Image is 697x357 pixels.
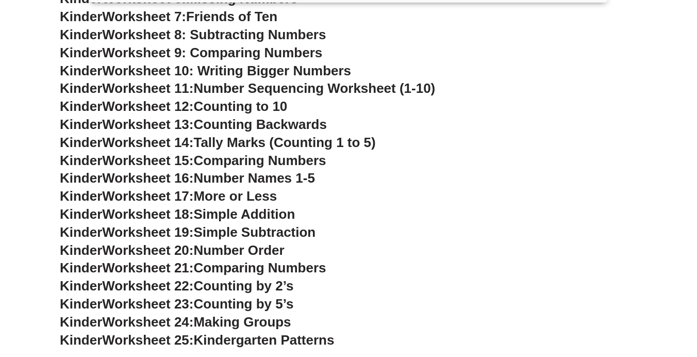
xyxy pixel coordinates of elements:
[102,332,193,348] span: Worksheet 25:
[102,80,193,96] span: Worksheet 11:
[193,332,334,348] span: Kindergarten Patterns
[60,170,102,186] span: Kinder
[60,314,102,330] span: Kinder
[60,296,102,312] span: Kinder
[60,99,102,114] span: Kinder
[60,135,102,150] span: Kinder
[102,63,351,78] span: Worksheet 10: Writing Bigger Numbers
[193,314,291,330] span: Making Groups
[193,135,375,150] span: Tally Marks (Counting 1 to 5)
[102,27,326,42] span: Worksheet 8: Subtracting Numbers
[193,278,293,294] span: Counting by 2’s
[102,99,193,114] span: Worksheet 12:
[102,278,193,294] span: Worksheet 22:
[102,314,193,330] span: Worksheet 24:
[60,9,102,24] span: Kinder
[102,153,193,168] span: Worksheet 15:
[193,188,277,204] span: More or Less
[60,332,102,348] span: Kinder
[102,260,193,275] span: Worksheet 21:
[60,9,277,24] a: KinderWorksheet 7:Friends of Ten
[60,27,326,42] a: KinderWorksheet 8: Subtracting Numbers
[102,170,193,186] span: Worksheet 16:
[60,278,102,294] span: Kinder
[193,153,326,168] span: Comparing Numbers
[193,260,326,275] span: Comparing Numbers
[60,242,102,258] span: Kinder
[60,260,102,275] span: Kinder
[193,170,314,186] span: Number Names 1-5
[102,206,193,222] span: Worksheet 18:
[193,242,284,258] span: Number Order
[60,45,322,60] a: KinderWorksheet 9: Comparing Numbers
[60,45,102,60] span: Kinder
[102,296,193,312] span: Worksheet 23:
[193,206,295,222] span: Simple Addition
[193,117,326,132] span: Counting Backwards
[102,135,193,150] span: Worksheet 14:
[60,153,102,168] span: Kinder
[60,188,102,204] span: Kinder
[60,80,102,96] span: Kinder
[193,224,316,240] span: Simple Subtraction
[102,9,186,24] span: Worksheet 7:
[193,296,293,312] span: Counting by 5’s
[645,307,697,357] iframe: Chat Widget
[193,99,287,114] span: Counting to 10
[102,117,193,132] span: Worksheet 13:
[60,224,102,240] span: Kinder
[60,63,351,78] a: KinderWorksheet 10: Writing Bigger Numbers
[186,9,277,24] span: Friends of Ten
[102,224,193,240] span: Worksheet 19:
[102,45,322,60] span: Worksheet 9: Comparing Numbers
[60,27,102,42] span: Kinder
[60,206,102,222] span: Kinder
[102,242,193,258] span: Worksheet 20:
[102,188,193,204] span: Worksheet 17:
[60,117,102,132] span: Kinder
[193,80,435,96] span: Number Sequencing Worksheet (1-10)
[60,63,102,78] span: Kinder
